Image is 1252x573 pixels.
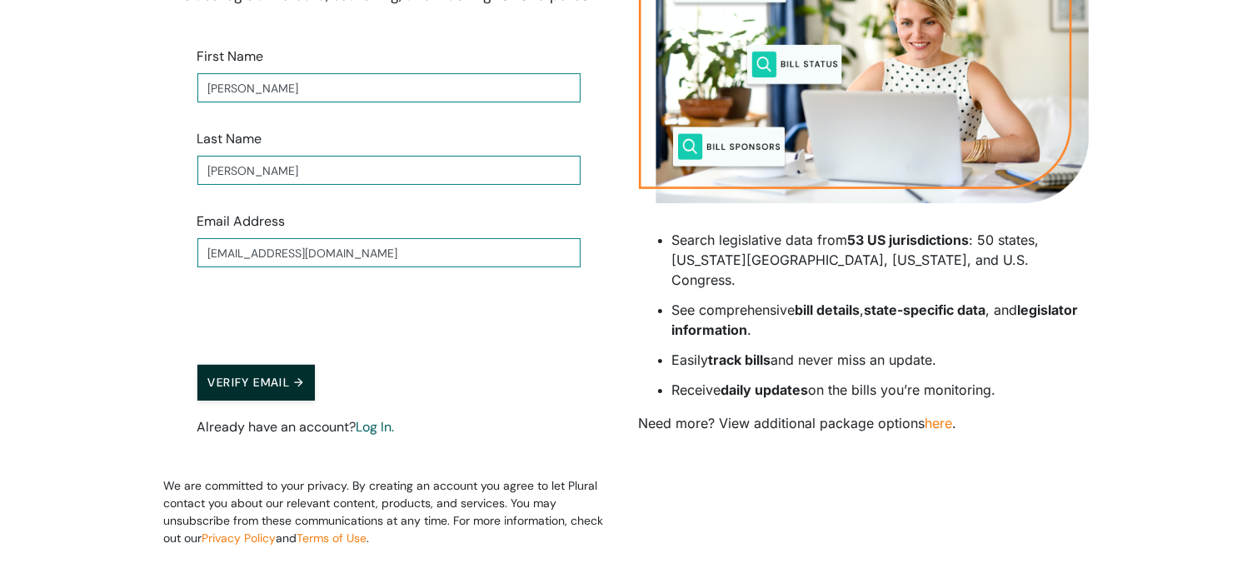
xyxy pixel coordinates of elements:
button: Verify Email → [197,365,316,401]
p: Already have an account? [197,417,581,437]
a: Terms of Use [297,531,367,546]
input: Enter your email address [197,238,581,267]
a: here [925,415,953,431]
p: We are committed to your privacy. By creating an account you agree to let Plural contact you abou... [164,477,614,547]
input: Enter your first name [197,73,581,102]
label: First Name [197,47,264,67]
li: Easily and never miss an update. [672,350,1089,370]
a: Privacy Policy [202,531,277,546]
strong: 53 US jurisdictions [848,232,970,248]
strong: daily updates [721,381,809,398]
li: Receive on the bills you’re monitoring. [672,380,1089,400]
strong: state-specific data [865,301,986,318]
label: Last Name [197,129,262,149]
input: Enter your last name [197,156,581,185]
a: Log In. [357,418,395,436]
strong: bill details [796,301,860,318]
strong: track bills [709,351,771,368]
label: Email Address [197,212,286,232]
p: Need more? View additional package options . [639,413,1089,433]
li: See comprehensive , , and . [672,300,1089,340]
li: Search legislative data from : 50 states, [US_STATE][GEOGRAPHIC_DATA], [US_STATE], and U.S. Congr... [672,230,1089,290]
